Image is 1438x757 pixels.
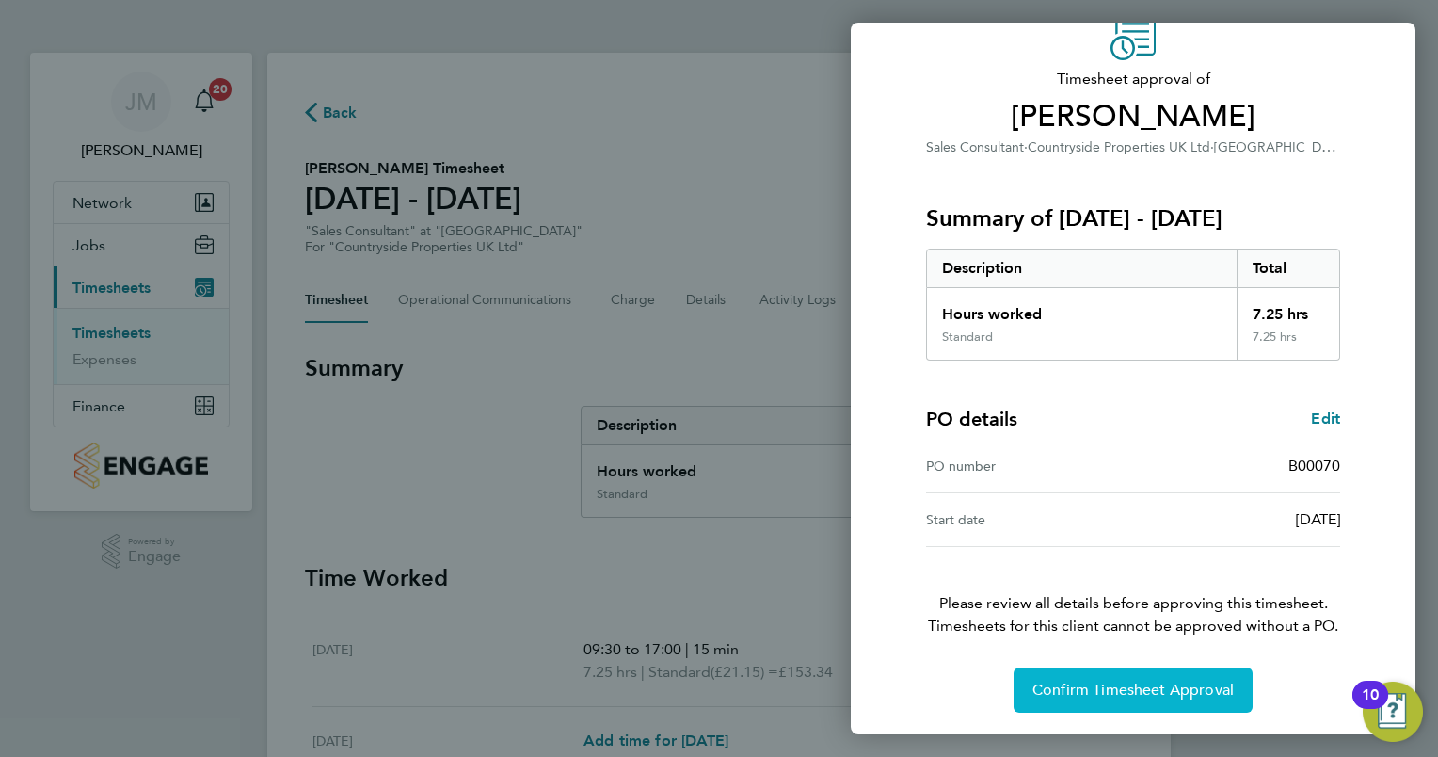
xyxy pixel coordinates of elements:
a: Edit [1311,408,1340,430]
div: 7.25 hrs [1237,288,1340,330]
div: Hours worked [927,288,1237,330]
span: · [1210,139,1214,155]
p: Please review all details before approving this timesheet. [903,547,1363,637]
div: PO number [926,455,1133,477]
h4: PO details [926,406,1017,432]
div: Description [927,250,1237,287]
div: 7.25 hrs [1237,330,1340,360]
div: 10 [1362,695,1379,719]
span: Timesheet approval of [926,68,1340,90]
span: [PERSON_NAME] [926,98,1340,136]
span: Edit [1311,410,1340,427]
div: Total [1237,250,1340,287]
span: Timesheets for this client cannot be approved without a PO. [903,615,1363,637]
span: [GEOGRAPHIC_DATA] Phase 2 [1214,137,1398,155]
span: · [1024,139,1028,155]
button: Confirm Timesheet Approval [1014,668,1253,713]
div: Start date [926,508,1133,531]
span: Sales Consultant [926,139,1024,155]
span: Confirm Timesheet Approval [1032,681,1234,700]
button: Open Resource Center, 10 new notifications [1363,682,1423,742]
span: Countryside Properties UK Ltd [1028,139,1210,155]
div: Summary of 22 - 28 Sep 2025 [926,249,1340,361]
h3: Summary of [DATE] - [DATE] [926,203,1340,234]
div: [DATE] [1133,508,1340,531]
div: Standard [942,330,993,345]
span: B00070 [1288,457,1340,475]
